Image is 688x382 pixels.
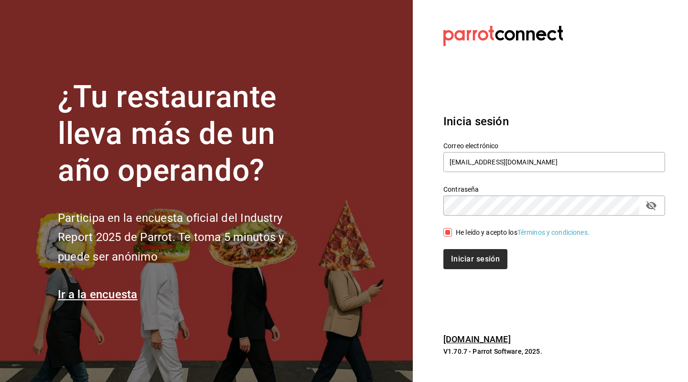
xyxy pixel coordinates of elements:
[443,152,665,172] input: Ingresa tu correo electrónico
[58,208,316,267] h2: Participa en la encuesta oficial del Industry Report 2025 de Parrot. Te toma 5 minutos y puede se...
[456,228,590,238] div: He leído y acepto los
[443,186,665,193] label: Contraseña
[643,197,659,214] button: passwordField
[58,288,138,301] a: Ir a la encuesta
[443,347,665,356] p: V1.70.7 - Parrot Software, 2025.
[517,229,590,236] a: Términos y condiciones.
[443,334,511,344] a: [DOMAIN_NAME]
[443,249,507,269] button: Iniciar sesión
[443,142,665,149] label: Correo electrónico
[58,79,316,189] h1: ¿Tu restaurante lleva más de un año operando?
[443,113,665,130] h3: Inicia sesión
